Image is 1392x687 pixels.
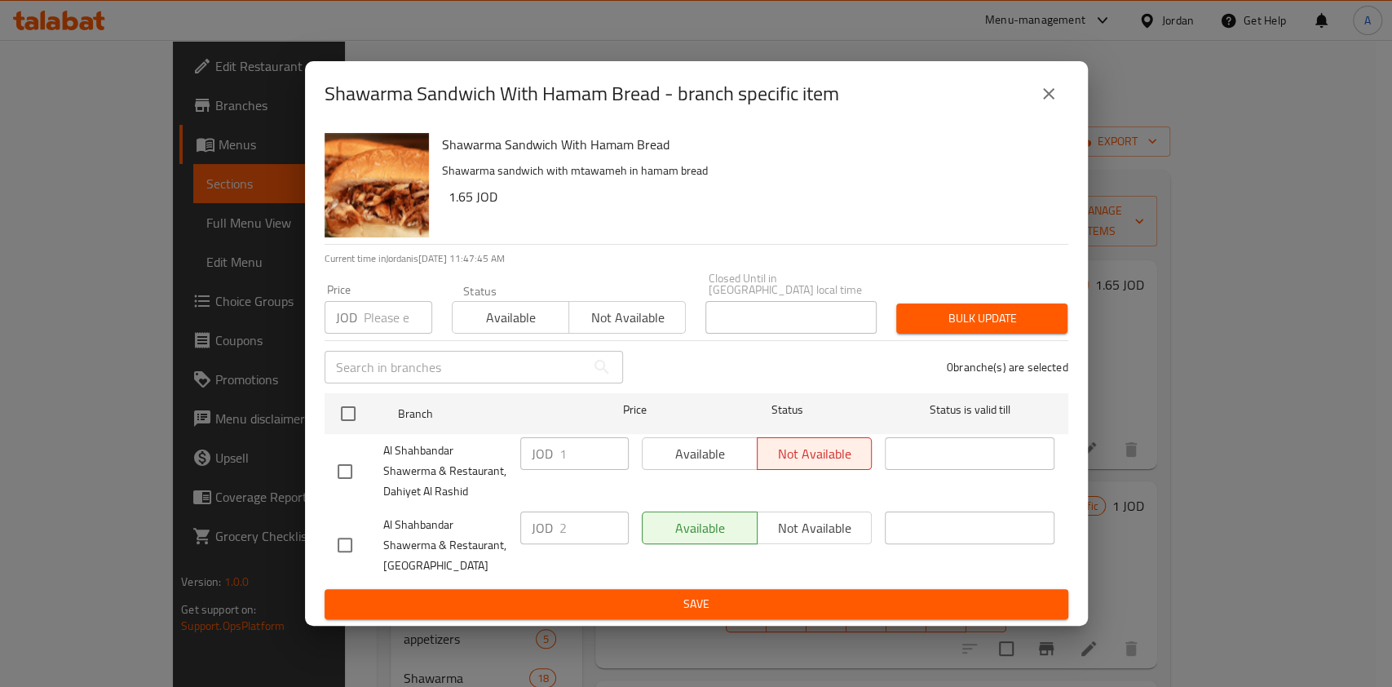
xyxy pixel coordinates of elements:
[336,308,357,327] p: JOD
[449,185,1055,208] h6: 1.65 JOD
[338,594,1055,614] span: Save
[885,400,1054,420] span: Status is valid till
[383,441,507,502] span: Al Shahbandar Shawerma & Restaurant, Dahiyet Al Rashid
[325,133,429,237] img: Shawarma Sandwich With Hamam Bread
[909,308,1054,329] span: Bulk update
[325,589,1068,619] button: Save
[702,400,872,420] span: Status
[568,301,686,334] button: Not available
[581,400,689,420] span: Price
[383,515,507,576] span: Al Shahbandar Shawerma & Restaurant, [GEOGRAPHIC_DATA]
[325,81,839,107] h2: Shawarma Sandwich With Hamam Bread - branch specific item
[398,404,568,424] span: Branch
[559,512,629,544] input: Please enter price
[452,301,569,334] button: Available
[947,359,1068,375] p: 0 branche(s) are selected
[325,351,586,383] input: Search in branches
[442,133,1055,156] h6: Shawarma Sandwich With Hamam Bread
[364,301,432,334] input: Please enter price
[532,518,553,538] p: JOD
[442,161,1055,181] p: Shawarma sandwich with mtawameh in hamam bread
[896,304,1067,334] button: Bulk update
[459,306,563,330] span: Available
[1029,74,1068,113] button: close
[576,306,679,330] span: Not available
[559,437,629,470] input: Please enter price
[532,444,553,463] p: JOD
[325,251,1068,266] p: Current time in Jordan is [DATE] 11:47:45 AM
